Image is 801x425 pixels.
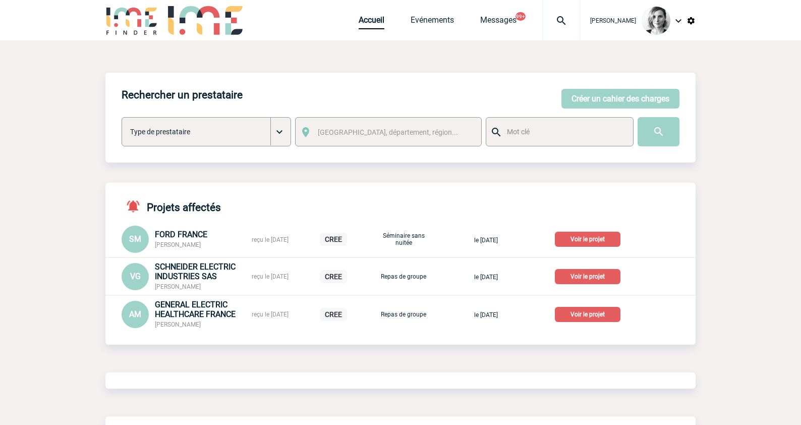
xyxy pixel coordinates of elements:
[129,309,141,319] span: AM
[155,262,236,281] span: SCHNEIDER ELECTRIC INDUSTRIES SAS
[155,283,201,290] span: [PERSON_NAME]
[555,269,620,284] p: Voir le projet
[320,270,347,283] p: CREE
[555,232,620,247] p: Voir le projet
[480,15,517,29] a: Messages
[474,311,498,318] span: le [DATE]
[516,12,526,21] button: 99+
[555,234,624,243] a: Voir le projet
[129,234,141,244] span: SM
[122,199,221,214] h4: Projets affectés
[504,125,624,138] input: Mot clé
[555,309,624,318] a: Voir le projet
[590,17,636,24] span: [PERSON_NAME]
[474,274,498,281] span: le [DATE]
[155,300,236,319] span: GENERAL ELECTRIC HEALTHCARE FRANCE
[474,237,498,244] span: le [DATE]
[252,273,289,280] span: reçu le [DATE]
[378,273,429,280] p: Repas de groupe
[130,272,141,281] span: VG
[252,311,289,318] span: reçu le [DATE]
[252,236,289,243] span: reçu le [DATE]
[638,117,679,146] input: Submit
[320,233,347,246] p: CREE
[155,241,201,248] span: [PERSON_NAME]
[555,271,624,281] a: Voir le projet
[126,199,147,214] img: notifications-active-24-px-r.png
[378,232,429,246] p: Séminaire sans nuitée
[411,15,454,29] a: Evénements
[155,230,207,239] span: FORD FRANCE
[359,15,384,29] a: Accueil
[155,321,201,328] span: [PERSON_NAME]
[122,89,243,101] h4: Rechercher un prestataire
[318,128,458,136] span: [GEOGRAPHIC_DATA], département, région...
[378,311,429,318] p: Repas de groupe
[555,307,620,322] p: Voir le projet
[105,6,158,35] img: IME-Finder
[642,7,670,35] img: 103019-1.png
[320,308,347,321] p: CREE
